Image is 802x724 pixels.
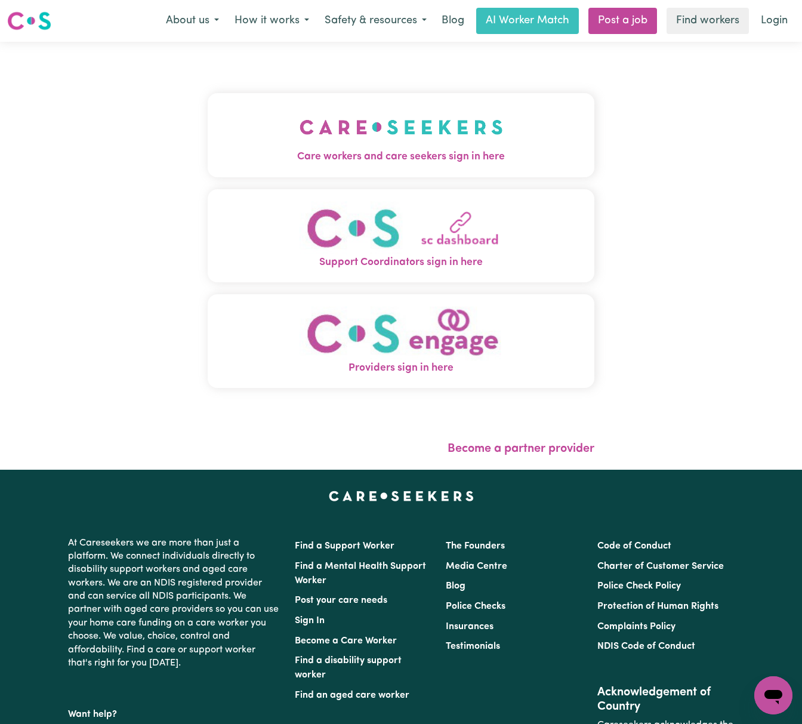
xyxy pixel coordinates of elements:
[208,255,594,270] span: Support Coordinators sign in here
[295,596,387,605] a: Post your care needs
[597,622,675,631] a: Complaints Policy
[597,541,671,551] a: Code of Conduct
[295,656,402,680] a: Find a disability support worker
[295,541,394,551] a: Find a Support Worker
[597,602,718,611] a: Protection of Human Rights
[446,602,505,611] a: Police Checks
[446,622,493,631] a: Insurances
[227,8,317,33] button: How it works
[434,8,471,34] a: Blog
[68,532,280,675] p: At Careseekers we are more than just a platform. We connect individuals directly to disability su...
[597,581,681,591] a: Police Check Policy
[597,562,724,571] a: Charter of Customer Service
[68,703,280,721] p: Want help?
[754,676,792,714] iframe: Button to launch messaging window
[446,581,465,591] a: Blog
[208,294,594,388] button: Providers sign in here
[295,691,409,700] a: Find an aged care worker
[476,8,579,34] a: AI Worker Match
[208,149,594,165] span: Care workers and care seekers sign in here
[208,361,594,376] span: Providers sign in here
[295,636,397,646] a: Become a Care Worker
[329,491,474,501] a: Careseekers home page
[7,10,51,32] img: Careseekers logo
[446,541,505,551] a: The Founders
[597,642,695,651] a: NDIS Code of Conduct
[446,642,500,651] a: Testimonials
[295,562,426,586] a: Find a Mental Health Support Worker
[597,685,734,714] h2: Acknowledgement of Country
[754,8,795,34] a: Login
[446,562,507,571] a: Media Centre
[208,189,594,283] button: Support Coordinators sign in here
[667,8,749,34] a: Find workers
[7,7,51,35] a: Careseekers logo
[317,8,434,33] button: Safety & resources
[158,8,227,33] button: About us
[588,8,657,34] a: Post a job
[208,93,594,177] button: Care workers and care seekers sign in here
[295,616,325,626] a: Sign In
[448,443,594,455] a: Become a partner provider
